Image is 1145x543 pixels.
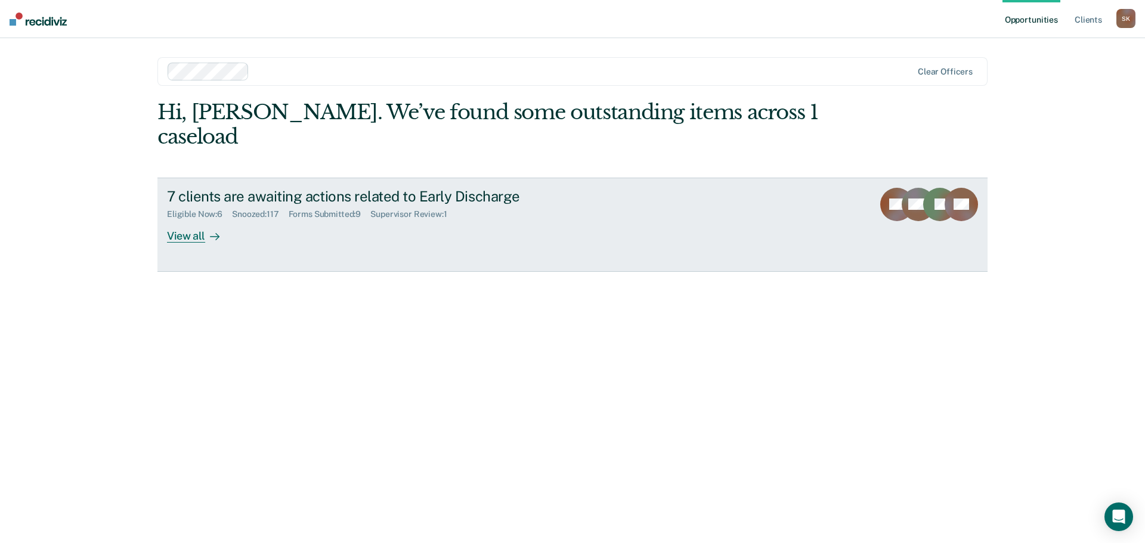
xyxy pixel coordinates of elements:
div: Eligible Now : 6 [167,209,232,219]
div: Clear officers [918,67,973,77]
img: Recidiviz [10,13,67,26]
div: View all [167,219,234,243]
div: S K [1116,9,1135,28]
div: Open Intercom Messenger [1104,502,1133,531]
div: Snoozed : 117 [232,209,289,219]
a: 7 clients are awaiting actions related to Early DischargeEligible Now:6Snoozed:117Forms Submitted... [157,178,988,272]
div: Hi, [PERSON_NAME]. We’ve found some outstanding items across 1 caseload [157,100,822,149]
div: Supervisor Review : 1 [370,209,456,219]
div: 7 clients are awaiting actions related to Early Discharge [167,188,586,205]
button: SK [1116,9,1135,28]
div: Forms Submitted : 9 [289,209,371,219]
